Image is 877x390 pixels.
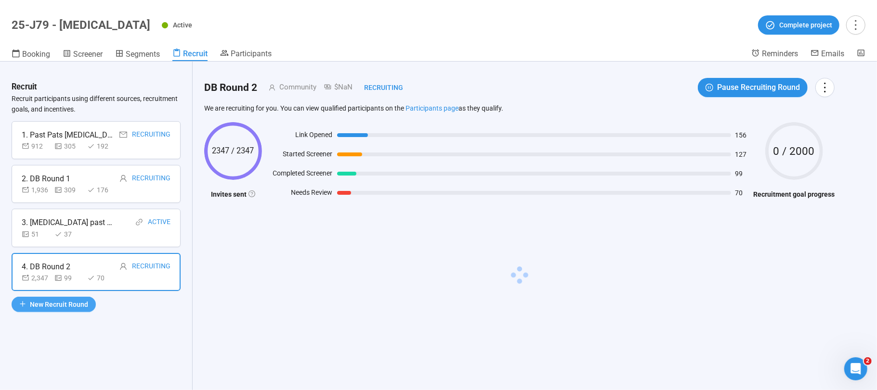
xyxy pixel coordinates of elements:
div: 4. DB Round 2 [22,261,70,273]
button: plusNew Recruit Round [12,297,96,312]
a: Segments [115,49,160,61]
div: 305 [54,141,83,151]
span: Participants [231,49,272,58]
span: 70 [735,189,748,196]
div: Active [148,216,170,228]
span: Emails [821,49,844,58]
span: Pause Recruiting Round [717,81,800,93]
div: 51 [22,229,51,239]
p: We are recruiting for you. You can view qualified participants on the as they qualify. [204,104,835,113]
span: 0 / 2000 [765,146,823,157]
span: Active [173,21,192,29]
span: Booking [22,50,50,59]
span: Screener [73,50,103,59]
div: 3. [MEDICAL_DATA] past pats [22,216,113,228]
div: Started Screener [267,149,332,163]
div: Recruiting [132,129,170,141]
span: Recruit [183,49,208,58]
div: Recruiting [132,173,170,185]
span: 99 [735,170,748,177]
span: user [119,263,127,270]
span: Complete project [779,20,832,30]
span: 2347 / 2347 [204,147,262,155]
span: question-circle [249,190,255,197]
span: Segments [126,50,160,59]
div: 99 [54,273,83,283]
div: Recruiting [353,82,403,93]
div: 912 [22,141,51,151]
div: $NaN [316,82,353,93]
h4: Recruitment goal progress [753,189,835,200]
span: plus [19,301,26,307]
iframe: Intercom live chat [844,357,867,380]
a: Participants [220,49,272,60]
div: Community [275,82,316,93]
div: 70 [87,273,116,283]
span: 127 [735,151,748,158]
h4: Invites sent [204,189,262,200]
button: more [815,78,835,97]
div: 1. Past Pats [MEDICAL_DATA] [22,129,113,141]
button: more [846,15,865,35]
span: link [135,218,143,226]
span: more [818,81,831,94]
button: Complete project [758,15,839,35]
span: more [849,18,862,31]
span: New Recruit Round [30,299,88,310]
div: 2,347 [22,273,51,283]
a: Recruit [172,49,208,61]
span: pause-circle [706,84,713,91]
span: user [257,84,275,91]
a: Participants page [406,104,458,112]
p: Recruit participants using different sources, recruitment goals, and incentives. [12,93,181,114]
div: Recruiting [132,261,170,273]
div: 1,936 [22,185,51,195]
span: 156 [735,132,748,138]
a: Booking [12,49,50,61]
h3: Recruit [12,81,37,93]
h2: DB Round 2 [204,80,257,96]
span: mail [119,131,127,138]
div: Completed Screener [267,168,332,182]
a: Reminders [751,49,798,60]
a: Emails [811,49,844,60]
div: Link Opened [267,129,332,144]
div: 37 [54,229,83,239]
button: pause-circlePause Recruiting Round [698,78,808,97]
div: 309 [54,185,83,195]
span: 2 [864,357,872,365]
span: user [119,175,127,182]
div: 192 [87,141,116,151]
div: 176 [87,185,116,195]
div: 2. DB Round 1 [22,173,70,185]
h1: 25-J79 - [MEDICAL_DATA] [12,18,150,32]
span: Reminders [762,49,798,58]
a: Screener [63,49,103,61]
div: Needs Review [267,187,332,201]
